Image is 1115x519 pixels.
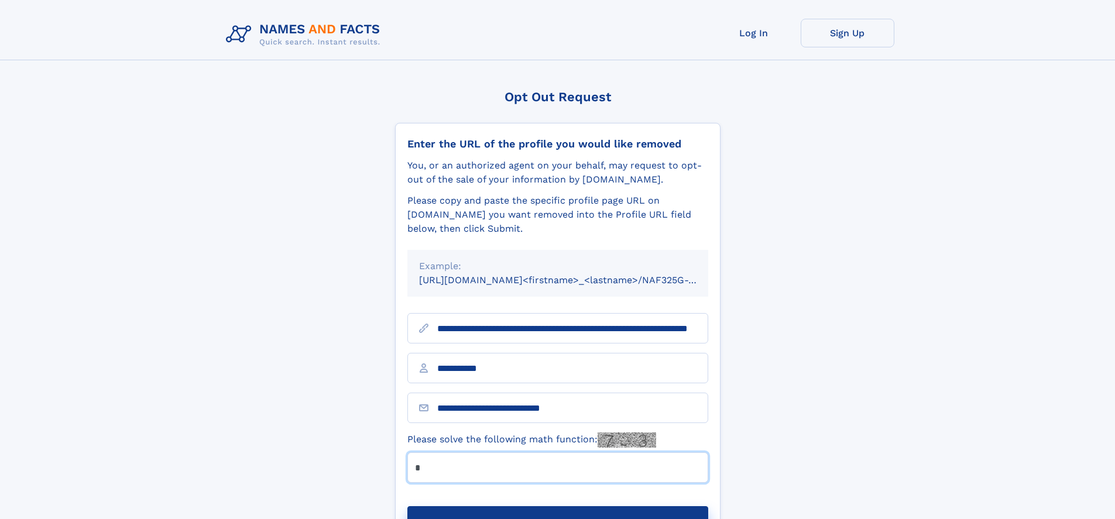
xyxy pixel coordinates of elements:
a: Sign Up [801,19,894,47]
small: [URL][DOMAIN_NAME]<firstname>_<lastname>/NAF325G-xxxxxxxx [419,274,730,286]
div: Enter the URL of the profile you would like removed [407,138,708,150]
div: You, or an authorized agent on your behalf, may request to opt-out of the sale of your informatio... [407,159,708,187]
div: Example: [419,259,697,273]
a: Log In [707,19,801,47]
div: Opt Out Request [395,90,721,104]
label: Please solve the following math function: [407,432,656,448]
img: Logo Names and Facts [221,19,390,50]
div: Please copy and paste the specific profile page URL on [DOMAIN_NAME] you want removed into the Pr... [407,194,708,236]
